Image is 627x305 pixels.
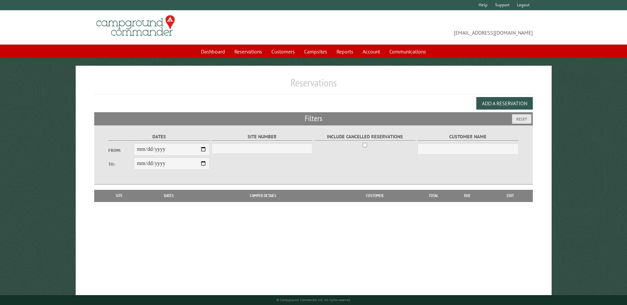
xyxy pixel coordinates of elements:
[197,190,329,202] th: Camper Details
[512,114,531,124] button: Reset
[329,190,420,202] th: Customer
[197,45,229,58] a: Dashboard
[108,133,209,141] label: Dates
[94,112,532,125] h2: Filters
[108,161,134,167] label: To:
[385,45,430,58] a: Communications
[420,190,447,202] th: Total
[141,190,197,202] th: Dates
[476,97,533,110] button: Add a Reservation
[314,18,533,37] span: [EMAIL_ADDRESS][DOMAIN_NAME]
[333,45,357,58] a: Reports
[94,76,532,94] h1: Reservations
[267,45,299,58] a: Customers
[447,190,488,202] th: Due
[98,190,140,202] th: Site
[359,45,384,58] a: Account
[276,298,351,302] small: © Campground Commander LLC. All rights reserved.
[300,45,331,58] a: Campsites
[488,190,533,202] th: Edit
[212,133,312,141] label: Site Number
[417,133,518,141] label: Customer Name
[94,13,177,39] img: Campground Commander
[315,133,415,141] label: Include Cancelled Reservations
[108,147,134,153] label: From:
[230,45,266,58] a: Reservations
